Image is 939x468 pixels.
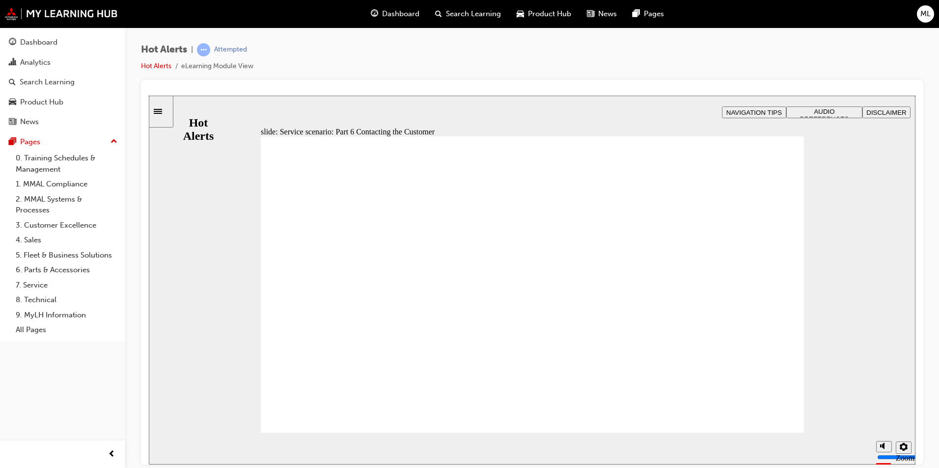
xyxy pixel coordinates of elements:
[637,11,714,23] button: AUDIO PREFERENCES
[12,177,121,192] a: 1. MMAL Compliance
[12,308,121,323] a: 9. MyLH Information
[920,8,931,20] span: ML
[12,248,121,263] a: 5. Fleet & Business Solutions
[181,61,253,72] li: eLearning Module View
[578,13,633,21] span: NAVIGATION TIPS
[573,11,637,23] button: NAVIGATION TIPS
[4,93,121,111] a: Product Hub
[12,262,121,278] a: 6. Parts & Accessories
[728,358,792,365] input: volume
[214,45,247,54] div: Attempted
[625,4,672,24] a: pages-iconPages
[12,278,121,293] a: 7. Service
[5,7,118,20] img: mmal
[141,62,171,70] a: Hot Alerts
[12,151,121,177] a: 0. Training Schedules & Management
[9,38,16,47] span: guage-icon
[722,337,762,369] div: misc controls
[141,44,187,55] span: Hot Alerts
[4,33,121,52] a: Dashboard
[197,43,210,56] span: learningRecordVerb_ATTEMPT-icon
[4,133,121,151] button: Pages
[4,73,121,91] a: Search Learning
[4,31,121,133] button: DashboardAnalyticsSearch LearningProduct HubNews
[427,4,509,24] a: search-iconSearch Learning
[12,292,121,308] a: 8. Technical
[12,218,121,233] a: 3. Customer Excellence
[727,345,743,357] button: Mute (Ctrl+Alt+M)
[598,8,617,20] span: News
[9,138,16,147] span: pages-icon
[108,448,115,461] span: prev-icon
[382,8,419,20] span: Dashboard
[446,8,501,20] span: Search Learning
[20,77,75,88] div: Search Learning
[714,11,762,23] button: DISCLAIMER
[4,53,121,72] a: Analytics
[20,97,63,108] div: Product Hub
[12,233,121,248] a: 4. Sales
[747,346,763,358] button: Settings
[20,37,57,48] div: Dashboard
[633,8,640,20] span: pages-icon
[20,57,51,68] div: Analytics
[579,4,625,24] a: news-iconNews
[371,8,378,20] span: guage-icon
[718,13,757,21] span: DISCLAIMER
[917,5,934,23] button: ML
[9,58,16,67] span: chart-icon
[12,322,121,338] a: All Pages
[435,8,442,20] span: search-icon
[363,4,427,24] a: guage-iconDashboard
[517,8,524,20] span: car-icon
[747,358,766,384] label: Zoom to fit
[509,4,579,24] a: car-iconProduct Hub
[9,98,16,107] span: car-icon
[4,113,121,131] a: News
[644,8,664,20] span: Pages
[9,118,16,127] span: news-icon
[12,192,121,218] a: 2. MMAL Systems & Processes
[9,78,16,87] span: search-icon
[528,8,571,20] span: Product Hub
[191,44,193,55] span: |
[20,136,40,148] div: Pages
[651,12,700,27] span: AUDIO PREFERENCES
[20,116,39,128] div: News
[587,8,594,20] span: news-icon
[110,135,117,148] span: up-icon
